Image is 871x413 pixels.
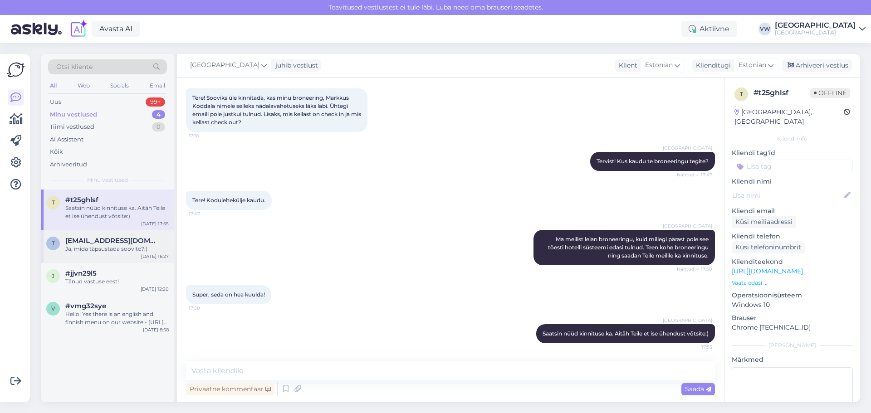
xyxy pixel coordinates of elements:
div: Minu vestlused [50,110,97,119]
div: Ja, mida täpsustada soovite?:) [65,245,169,253]
div: [PERSON_NAME] [732,341,853,350]
span: [GEOGRAPHIC_DATA] [663,145,712,151]
div: Küsi meiliaadressi [732,216,796,228]
div: [DATE] 8:58 [143,326,169,333]
div: Saatsin nüüd kinnituse ka. Aitäh Teile et ise ühendust võtsite:) [65,204,169,220]
div: AI Assistent [50,135,83,144]
p: Chrome [TECHNICAL_ID] [732,323,853,332]
p: Kliendi email [732,206,853,216]
div: Aktiivne [681,21,737,37]
div: 4 [152,110,165,119]
p: Märkmed [732,355,853,364]
div: Hello! Yes there is an english and finnish menu on our website - [URL][DOMAIN_NAME] [65,310,169,326]
span: Nähtud ✓ 17:47 [677,171,712,178]
span: 17:18 [189,132,223,139]
span: 17:47 [189,210,223,217]
span: Ma meilist leian broneeringu, kuid millegi pärast pole see tõesti hotelli süsteemi edasi tulnud. ... [548,236,710,259]
a: Avasta AI [92,21,140,37]
span: Super, seda on hea kuulda! [192,291,265,298]
div: Klient [615,61,637,70]
div: [DATE] 16:27 [141,253,169,260]
span: Estonian [739,60,766,70]
div: Arhiveeritud [50,160,87,169]
p: Operatsioonisüsteem [732,291,853,300]
div: Tänud vastuse eest! [65,277,169,286]
div: [GEOGRAPHIC_DATA] [775,29,856,36]
span: v [51,305,55,312]
div: Uus [50,97,61,107]
div: VW [758,23,771,35]
div: # t25ghlsf [754,87,810,98]
span: t [52,199,55,206]
div: Privaatne kommentaar [186,383,274,395]
span: Estonian [645,60,673,70]
div: Web [76,80,92,92]
div: Tiimi vestlused [50,122,94,131]
div: Klienditugi [692,61,731,70]
span: Otsi kliente [56,62,93,72]
p: Brauser [732,313,853,323]
div: Email [148,80,167,92]
div: Küsi telefoninumbrit [732,241,805,253]
span: #t25ghlsf [65,196,98,204]
span: Minu vestlused [87,176,128,184]
span: Tere! Sooviks üle kinnitada, kas minu broneering, Markkus Koddala nimele selleks nädalavahetuseks... [192,94,362,126]
img: explore-ai [69,19,88,39]
p: Windows 10 [732,300,853,310]
p: Kliendi nimi [732,177,853,186]
div: Kliendi info [732,135,853,143]
p: Kliendi tag'id [732,148,853,158]
div: All [48,80,59,92]
span: Saatsin nüüd kinnituse ka. Aitäh Teile et ise ühendust võtsite:) [543,330,709,337]
div: Kõik [50,147,63,156]
span: [GEOGRAPHIC_DATA] [663,223,712,229]
span: #jjvn29l5 [65,269,97,277]
span: terjepant@gmail.com [65,237,160,245]
div: 99+ [146,97,165,107]
div: [DATE] 12:20 [141,286,169,292]
input: Lisa nimi [732,190,842,200]
span: Saada [685,385,711,393]
div: [GEOGRAPHIC_DATA] [775,22,856,29]
a: [GEOGRAPHIC_DATA][GEOGRAPHIC_DATA] [775,22,866,36]
span: Nähtud ✓ 17:50 [677,266,712,272]
span: Tere! Kodulehekülje kaudu. [192,197,265,204]
p: Klienditeekond [732,257,853,267]
span: j [52,272,54,279]
div: Socials [108,80,131,92]
span: Offline [810,88,850,98]
span: Tervist! Kus kaudu te broneeringu tegite? [597,158,709,165]
span: [GEOGRAPHIC_DATA] [663,317,712,324]
span: 17:55 [678,344,712,350]
div: [GEOGRAPHIC_DATA], [GEOGRAPHIC_DATA] [734,107,844,126]
span: 17:50 [189,305,223,311]
input: Lisa tag [732,160,853,173]
p: Kliendi telefon [732,232,853,241]
span: t [740,91,743,97]
a: [URL][DOMAIN_NAME] [732,267,803,275]
span: #vmg32sye [65,302,106,310]
span: t [52,240,55,247]
div: juhib vestlust [272,61,318,70]
div: 0 [152,122,165,131]
div: [DATE] 17:55 [141,220,169,227]
p: Vaata edasi ... [732,279,853,287]
div: Arhiveeri vestlus [782,59,852,72]
span: [GEOGRAPHIC_DATA] [190,60,259,70]
img: Askly Logo [7,61,24,78]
